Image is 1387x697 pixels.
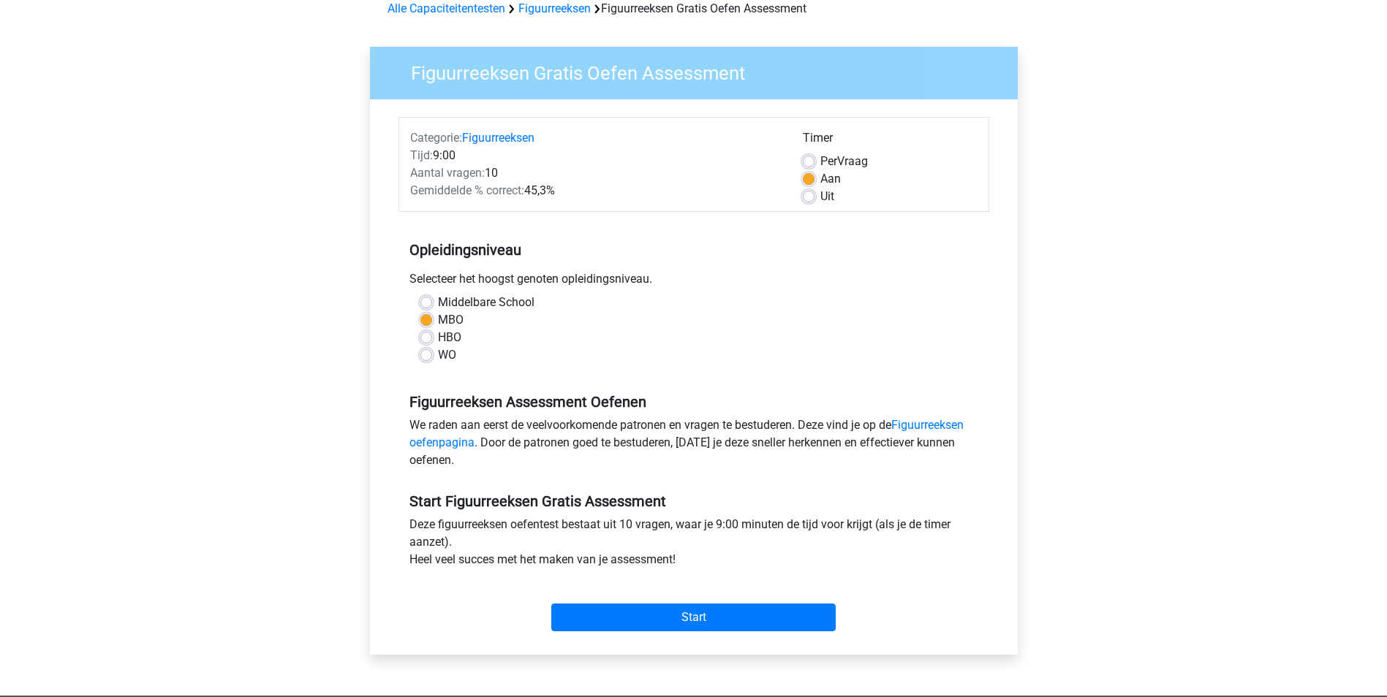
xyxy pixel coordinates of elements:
[410,131,462,145] span: Categorie:
[410,183,524,197] span: Gemiddelde % correct:
[409,235,978,264] h5: Opleidingsniveau
[398,270,989,294] div: Selecteer het hoogst genoten opleidingsniveau.
[820,170,841,188] label: Aan
[438,329,461,346] label: HBO
[820,154,837,168] span: Per
[438,294,534,311] label: Middelbare School
[398,516,989,574] div: Deze figuurreeksen oefentest bestaat uit 10 vragen, waar je 9:00 minuten de tijd voor krijgt (als...
[409,492,978,510] h5: Start Figuurreeksen Gratis Assessment
[820,153,868,170] label: Vraag
[438,346,456,364] label: WO
[393,56,1007,85] h3: Figuurreeksen Gratis Oefen Assessment
[410,166,485,180] span: Aantal vragen:
[388,1,505,15] a: Alle Capaciteitentesten
[409,393,978,411] h5: Figuurreeksen Assessment Oefenen
[410,148,433,162] span: Tijd:
[820,188,834,205] label: Uit
[399,164,792,182] div: 10
[551,603,836,631] input: Start
[438,311,464,329] label: MBO
[399,147,792,164] div: 9:00
[399,182,792,199] div: 45,3%
[462,131,534,145] a: Figuurreeksen
[398,416,989,475] div: We raden aan eerst de veelvoorkomende patronen en vragen te bestuderen. Deze vind je op de . Door...
[803,129,978,153] div: Timer
[518,1,591,15] a: Figuurreeksen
